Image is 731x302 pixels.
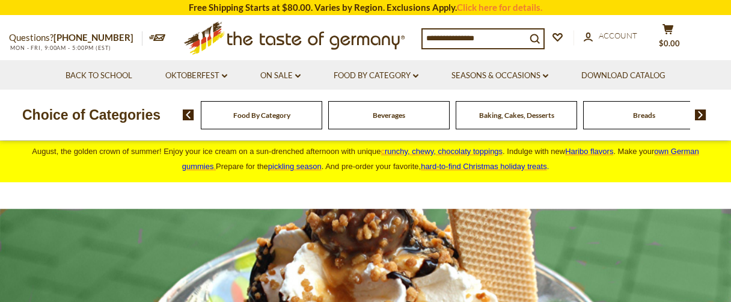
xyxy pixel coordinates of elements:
[581,69,665,82] a: Download Catalog
[695,109,706,120] img: next arrow
[451,69,548,82] a: Seasons & Occasions
[457,2,542,13] a: Click here for details.
[650,23,686,54] button: $0.00
[66,69,132,82] a: Back to School
[260,69,301,82] a: On Sale
[32,147,699,171] span: August, the golden crown of summer! Enjoy your ice cream on a sun-drenched afternoon with unique ...
[373,111,405,120] a: Beverages
[565,147,613,156] a: Haribo flavors
[182,147,699,171] span: own German gummies
[599,31,637,40] span: Account
[334,69,418,82] a: Food By Category
[421,162,549,171] span: .
[421,162,547,171] a: hard-to-find Christmas holiday treats
[479,111,554,120] a: Baking, Cakes, Desserts
[233,111,290,120] a: Food By Category
[633,111,655,120] a: Breads
[381,147,503,156] a: crunchy, chewy, chocolaty toppings
[9,45,111,51] span: MON - FRI, 9:00AM - 5:00PM (EST)
[9,30,142,46] p: Questions?
[183,109,194,120] img: previous arrow
[584,29,637,43] a: Account
[182,147,699,171] a: own German gummies.
[659,39,680,48] span: $0.00
[268,162,322,171] a: pickling season
[165,69,227,82] a: Oktoberfest
[54,32,133,43] a: [PHONE_NUMBER]
[385,147,503,156] span: runchy, chewy, chocolaty toppings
